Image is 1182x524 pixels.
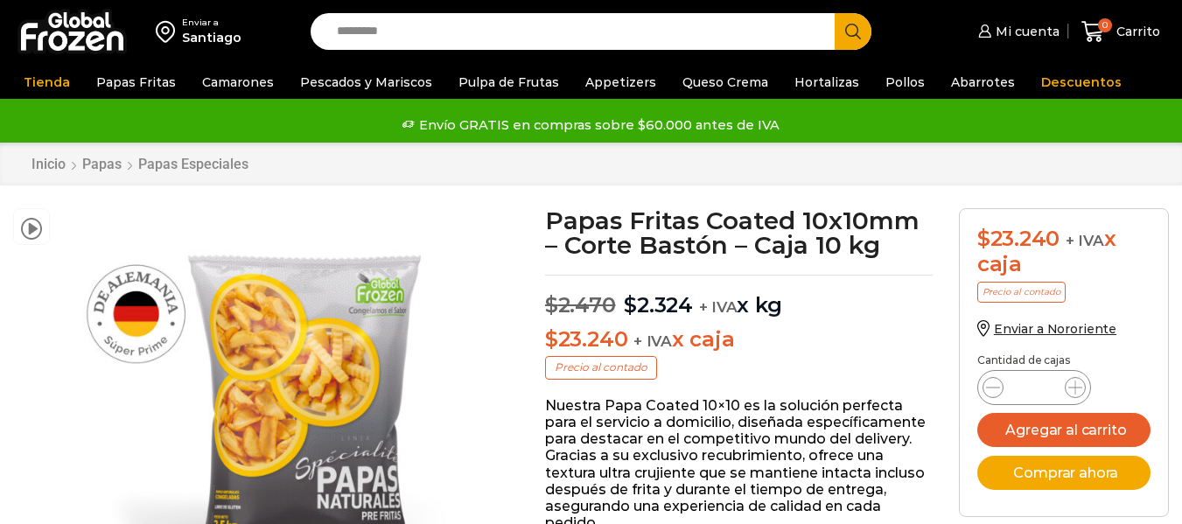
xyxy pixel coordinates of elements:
div: x caja [977,227,1151,277]
a: Camarones [193,66,283,99]
a: Tienda [15,66,79,99]
input: Product quantity [1018,375,1051,400]
a: Queso Crema [674,66,777,99]
img: address-field-icon.svg [156,17,182,46]
a: Papas Especiales [137,156,249,172]
div: Enviar a [182,17,241,29]
a: 0 Carrito [1077,11,1165,52]
p: x caja [545,327,933,353]
span: + IVA [1066,232,1104,249]
p: Precio al contado [977,282,1066,303]
a: Pulpa de Frutas [450,66,568,99]
span: Carrito [1112,23,1160,40]
button: Search button [835,13,871,50]
button: Comprar ahora [977,456,1151,490]
span: Mi cuenta [991,23,1060,40]
h1: Papas Fritas Coated 10x10mm – Corte Bastón – Caja 10 kg [545,208,933,257]
span: $ [977,226,990,251]
nav: Breadcrumb [31,156,249,172]
bdi: 23.240 [545,326,627,352]
span: $ [624,292,637,318]
bdi: 2.470 [545,292,616,318]
span: 0 [1098,18,1112,32]
p: Cantidad de cajas [977,354,1151,367]
a: Abarrotes [942,66,1024,99]
span: $ [545,292,558,318]
div: Santiago [182,29,241,46]
a: Enviar a Nororiente [977,321,1116,337]
p: x kg [545,275,933,318]
bdi: 2.324 [624,292,693,318]
a: Hortalizas [786,66,868,99]
p: Precio al contado [545,356,657,379]
span: $ [545,326,558,352]
span: + IVA [633,332,672,350]
a: Appetizers [577,66,665,99]
button: Agregar al carrito [977,413,1151,447]
a: Papas Fritas [87,66,185,99]
bdi: 23.240 [977,226,1060,251]
span: Enviar a Nororiente [994,321,1116,337]
a: Papas [81,156,122,172]
a: Pollos [877,66,934,99]
span: + IVA [699,298,738,316]
a: Mi cuenta [974,14,1060,49]
a: Inicio [31,156,66,172]
a: Pescados y Mariscos [291,66,441,99]
a: Descuentos [1032,66,1130,99]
